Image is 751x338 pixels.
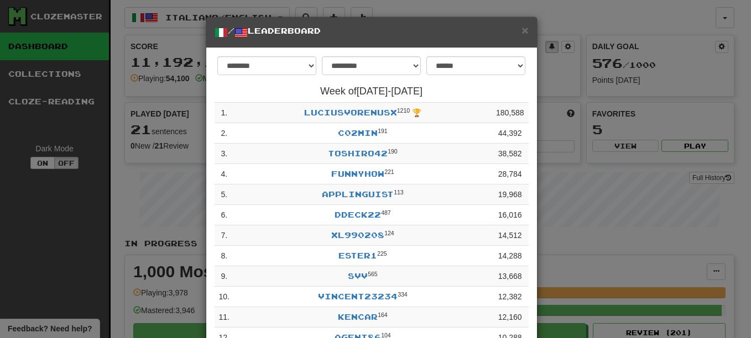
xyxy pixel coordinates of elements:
[215,266,234,287] td: 9 .
[398,291,408,298] sup: 334
[397,107,410,114] sup: Level 1210
[377,250,387,257] sup: Level 225
[521,24,528,36] span: ×
[338,312,378,321] a: KenCar
[492,246,529,266] td: 14,288
[492,266,529,287] td: 13,668
[492,307,529,328] td: 12,160
[492,225,529,246] td: 14,512
[384,168,394,175] sup: Level 221
[328,149,388,158] a: Toshiro42
[215,225,234,246] td: 7 .
[394,189,404,196] sup: Level 113
[412,108,421,117] span: 🏆
[331,169,384,178] a: Funnyhow
[322,189,394,199] a: Applinguist
[215,144,234,164] td: 3 .
[304,108,397,117] a: LuciusVorenusX
[492,184,529,205] td: 19,968
[348,271,368,281] a: svv
[378,311,388,318] sup: Level 164
[338,251,377,260] a: Ester1
[492,287,529,307] td: 12,382
[215,184,234,205] td: 5 .
[318,292,398,301] a: Vincent23234
[215,123,234,144] td: 2 .
[492,123,529,144] td: 44,392
[381,209,391,216] sup: Level 487
[492,164,529,184] td: 28,784
[215,307,234,328] td: 11 .
[215,246,234,266] td: 8 .
[331,230,384,240] a: XL990208
[215,25,529,39] h5: / Leaderboard
[215,205,234,225] td: 6 .
[492,205,529,225] td: 16,016
[388,148,398,155] sup: Level 190
[368,271,378,277] sup: Level 565
[492,103,529,123] td: 180,588
[378,128,388,134] sup: Level 191
[521,24,528,36] button: Close
[492,144,529,164] td: 38,582
[335,210,381,219] a: Ddeck22
[384,230,394,236] sup: Level 124
[215,164,234,184] td: 4 .
[338,128,378,138] a: c02min
[215,86,529,97] h4: Week of [DATE] - [DATE]
[215,103,234,123] td: 1 .
[215,287,234,307] td: 10 .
